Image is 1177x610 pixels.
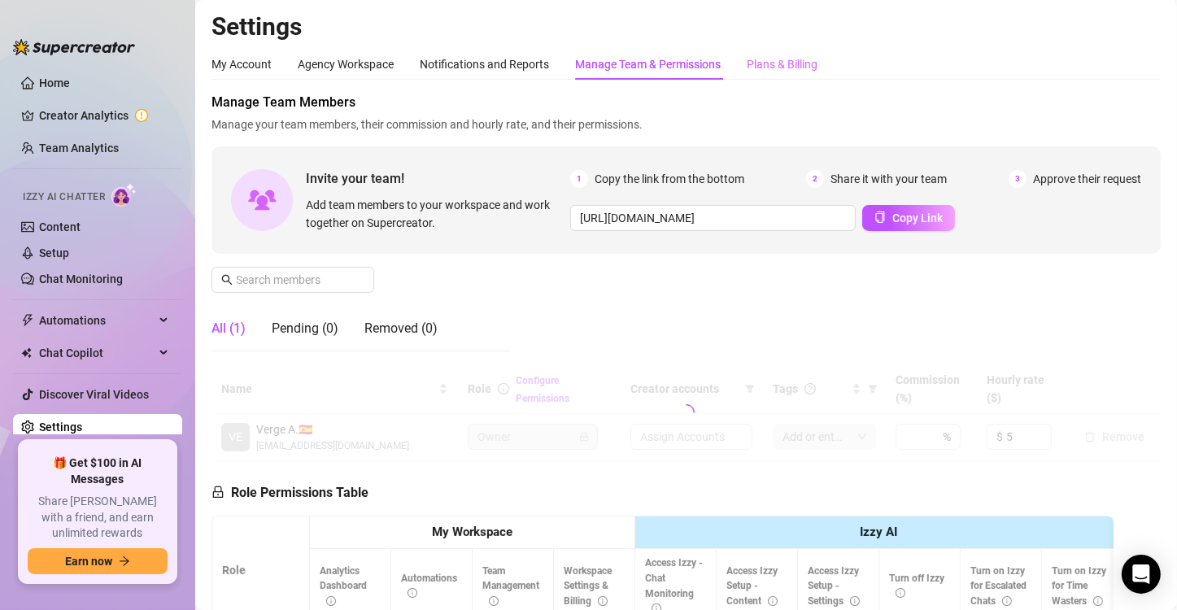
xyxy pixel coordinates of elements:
span: info-circle [768,596,778,606]
div: Pending (0) [272,319,338,338]
span: info-circle [1002,596,1012,606]
span: 1 [570,170,588,188]
span: 2 [806,170,824,188]
strong: My Workspace [432,525,512,539]
div: Manage Team & Permissions [575,55,721,73]
span: Access Izzy Setup - Content [726,565,778,608]
span: info-circle [598,596,608,606]
span: search [221,274,233,285]
span: copy [874,211,886,223]
a: Setup [39,246,69,259]
div: Plans & Billing [747,55,817,73]
span: Automations [39,307,155,333]
a: Creator Analytics exclamation-circle [39,102,169,129]
h2: Settings [211,11,1161,42]
span: Copy Link [892,211,943,224]
span: lock [211,486,225,499]
a: Settings [39,420,82,434]
span: Turn on Izzy for Escalated Chats [970,565,1027,608]
span: info-circle [326,596,336,606]
span: info-circle [850,596,860,606]
img: Chat Copilot [21,347,32,359]
div: Removed (0) [364,319,438,338]
span: Share it with your team [830,170,947,188]
div: Agency Workspace [298,55,394,73]
a: Home [39,76,70,89]
span: Access Izzy Setup - Settings [808,565,860,608]
h5: Role Permissions Table [211,483,368,503]
span: Analytics Dashboard [320,565,367,608]
span: loading [678,404,695,420]
span: Earn now [65,555,112,568]
img: logo-BBDzfeDw.svg [13,39,135,55]
span: info-circle [408,588,417,598]
span: info-circle [896,588,905,598]
div: Open Intercom Messenger [1122,555,1161,594]
span: Automations [401,573,457,599]
span: info-circle [1093,596,1103,606]
span: Copy the link from the bottom [595,170,744,188]
span: info-circle [489,596,499,606]
span: Team Management [482,565,539,608]
span: Invite your team! [306,168,570,189]
span: 🎁 Get $100 in AI Messages [28,455,168,487]
span: 3 [1009,170,1027,188]
span: Share [PERSON_NAME] with a friend, and earn unlimited rewards [28,494,168,542]
input: Search members [236,271,351,289]
img: AI Chatter [111,183,137,207]
span: Turn on Izzy for Time Wasters [1052,565,1106,608]
span: Add team members to your workspace and work together on Supercreator. [306,196,564,232]
span: Approve their request [1033,170,1141,188]
span: Turn off Izzy [889,573,944,599]
span: Chat Copilot [39,340,155,366]
div: My Account [211,55,272,73]
a: Team Analytics [39,142,119,155]
button: Copy Link [862,205,955,231]
span: arrow-right [119,556,130,567]
div: All (1) [211,319,246,338]
button: Earn nowarrow-right [28,548,168,574]
strong: Izzy AI [861,525,898,539]
span: Manage your team members, their commission and hourly rate, and their permissions. [211,115,1161,133]
span: thunderbolt [21,314,34,327]
span: Izzy AI Chatter [23,190,105,205]
a: Discover Viral Videos [39,388,149,401]
span: Workspace Settings & Billing [564,565,612,608]
div: Notifications and Reports [420,55,549,73]
a: Content [39,220,81,233]
span: Manage Team Members [211,93,1161,112]
a: Chat Monitoring [39,272,123,285]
